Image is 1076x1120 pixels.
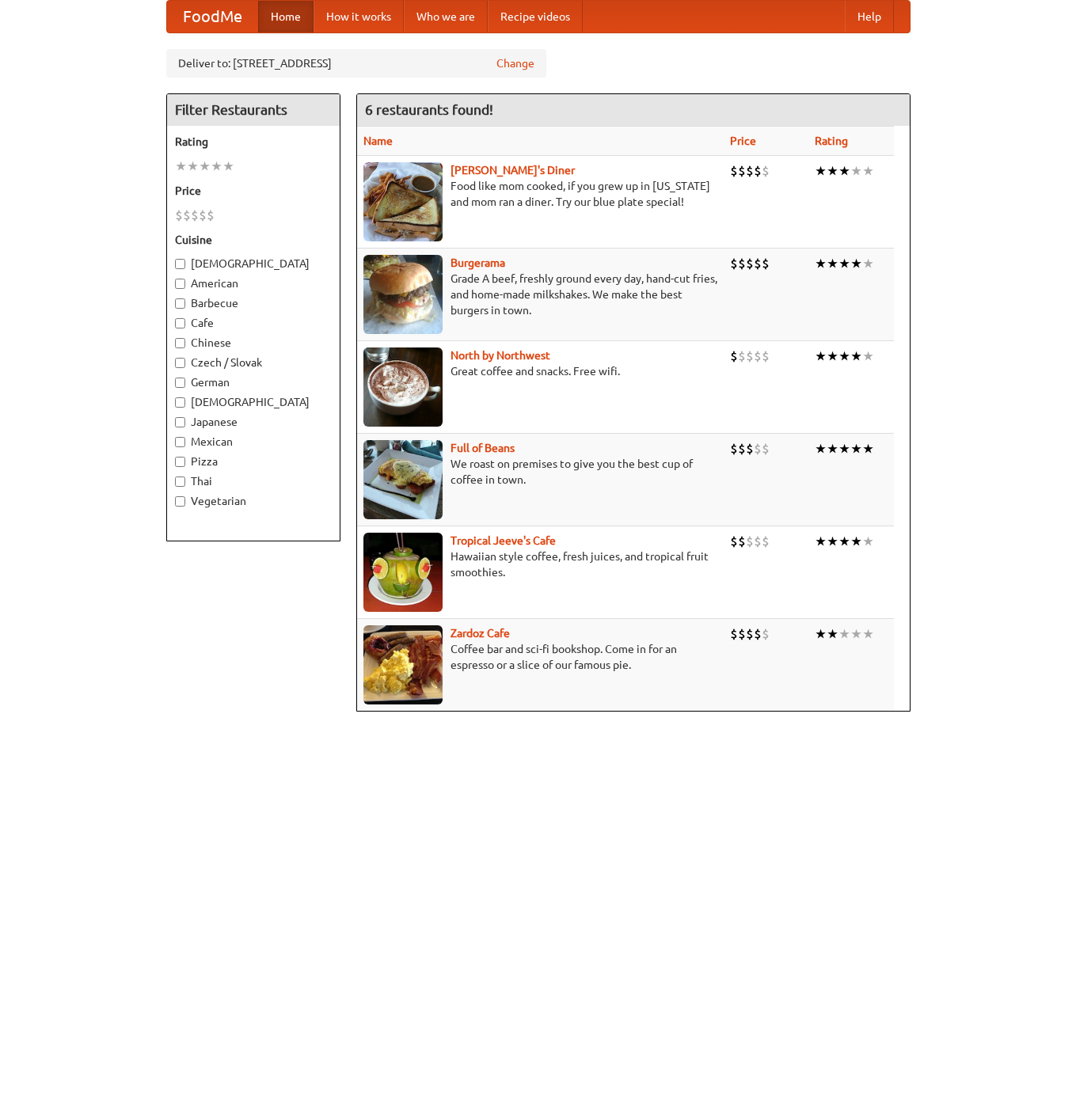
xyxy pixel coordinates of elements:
[862,162,874,180] li: ★
[754,625,762,643] li: $
[496,55,534,71] a: Change
[746,347,754,365] li: $
[175,457,185,467] input: Pizza
[850,162,862,180] li: ★
[488,1,583,32] a: Recipe videos
[862,533,874,550] li: ★
[175,414,332,430] label: Japanese
[746,440,754,457] li: $
[754,255,762,272] li: $
[175,315,332,331] label: Cafe
[746,625,754,643] li: $
[207,207,215,224] li: $
[850,533,862,550] li: ★
[363,347,443,427] img: north.jpg
[845,1,894,32] a: Help
[762,347,770,365] li: $
[827,255,838,272] li: ★
[451,534,556,547] b: Tropical Jeeve's Cafe
[762,533,770,550] li: $
[827,440,838,457] li: ★
[363,625,443,704] img: zardoz.jpg
[754,347,762,365] li: $
[730,440,738,457] li: $
[175,397,185,408] input: [DEMOGRAPHIC_DATA]
[404,1,488,32] a: Who we are
[314,1,404,32] a: How it works
[175,355,332,370] label: Czech / Slovak
[838,347,850,365] li: ★
[363,255,443,334] img: burgerama.jpg
[754,162,762,180] li: $
[754,440,762,457] li: $
[451,349,550,362] a: North by Northwest
[730,625,738,643] li: $
[451,256,505,269] b: Burgerama
[730,255,738,272] li: $
[862,440,874,457] li: ★
[363,162,443,241] img: sallys.jpg
[838,625,850,643] li: ★
[175,437,185,447] input: Mexican
[167,1,258,32] a: FoodMe
[850,255,862,272] li: ★
[754,533,762,550] li: $
[815,135,848,147] a: Rating
[365,102,493,117] ng-pluralize: 6 restaurants found!
[175,493,332,509] label: Vegetarian
[838,440,850,457] li: ★
[211,158,222,175] li: ★
[746,255,754,272] li: $
[862,625,874,643] li: ★
[762,162,770,180] li: $
[363,178,717,210] p: Food like mom cooked, if you grew up in [US_STATE] and mom ran a diner. Try our blue plate special!
[730,162,738,180] li: $
[738,625,746,643] li: $
[363,363,717,379] p: Great coffee and snacks. Free wifi.
[815,162,827,180] li: ★
[175,259,185,269] input: [DEMOGRAPHIC_DATA]
[451,164,575,177] a: [PERSON_NAME]'s Diner
[451,442,515,454] a: Full of Beans
[850,347,862,365] li: ★
[363,641,717,673] p: Coffee bar and sci-fi bookshop. Come in for an espresso or a slice of our famous pie.
[222,158,234,175] li: ★
[451,627,510,640] b: Zardoz Cafe
[363,135,393,147] a: Name
[815,440,827,457] li: ★
[175,335,332,351] label: Chinese
[175,183,332,199] h5: Price
[258,1,314,32] a: Home
[850,625,862,643] li: ★
[183,207,191,224] li: $
[363,549,717,580] p: Hawaiian style coffee, fresh juices, and tropical fruit smoothies.
[827,162,838,180] li: ★
[850,440,862,457] li: ★
[175,374,332,390] label: German
[838,533,850,550] li: ★
[175,378,185,388] input: German
[815,255,827,272] li: ★
[167,94,340,126] h4: Filter Restaurants
[191,207,199,224] li: $
[175,134,332,150] h5: Rating
[815,533,827,550] li: ★
[175,417,185,427] input: Japanese
[762,625,770,643] li: $
[862,255,874,272] li: ★
[175,394,332,410] label: [DEMOGRAPHIC_DATA]
[175,256,332,271] label: [DEMOGRAPHIC_DATA]
[175,496,185,507] input: Vegetarian
[175,298,185,309] input: Barbecue
[175,473,332,489] label: Thai
[862,347,874,365] li: ★
[738,533,746,550] li: $
[363,533,443,612] img: jeeves.jpg
[827,625,838,643] li: ★
[363,456,717,488] p: We roast on premises to give you the best cup of coffee in town.
[187,158,199,175] li: ★
[827,347,838,365] li: ★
